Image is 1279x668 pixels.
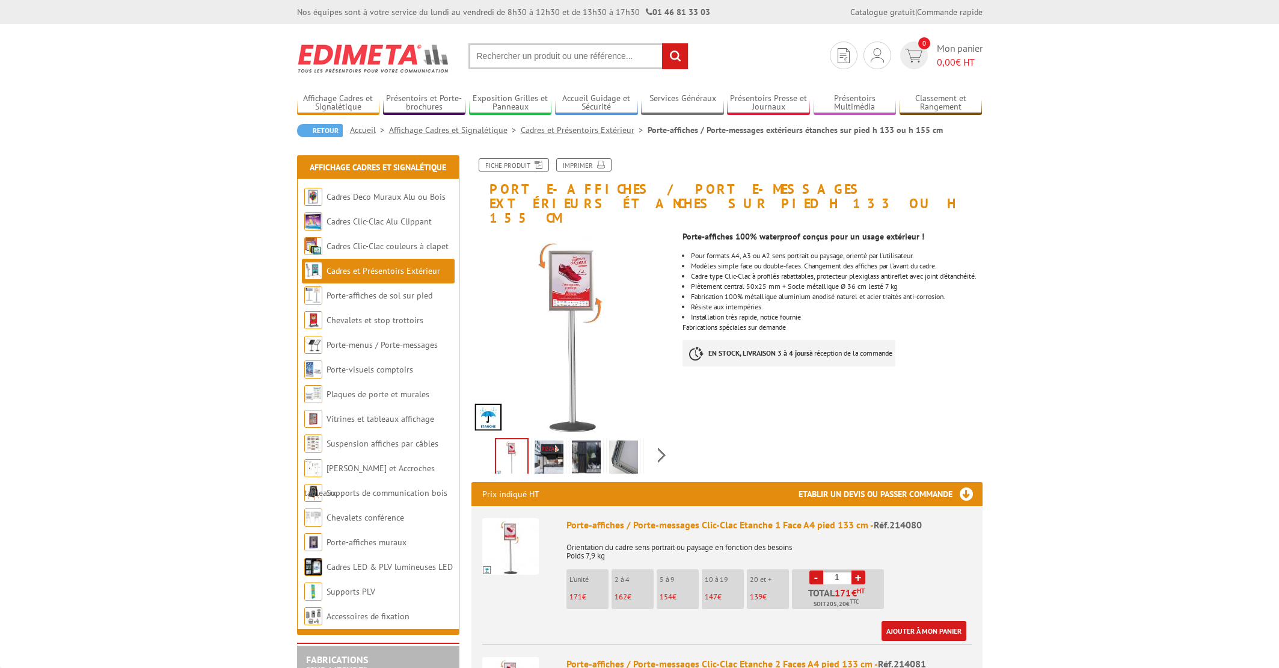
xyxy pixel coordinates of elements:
img: panneaux_affichage_exterieurs_etanches_sur_pied_214080_fleche.jpg [496,439,527,477]
a: Exposition Grilles et Panneaux [469,93,552,113]
a: + [851,571,865,584]
a: Porte-affiches muraux [327,537,406,548]
a: Classement et Rangement [900,93,983,113]
a: devis rapide 0 Mon panier 0,00€ HT [897,42,983,69]
a: Cadres Clic-Clac Alu Clippant [327,216,432,227]
li: Modèles simple face ou double-faces. Changement des affiches par l’avant du cadre. [691,262,982,270]
p: € [750,593,789,601]
img: Accessoires de fixation [304,607,322,625]
img: Cadres Deco Muraux Alu ou Bois [304,188,322,206]
span: 0 [918,37,930,49]
p: à réception de la commande [682,340,895,366]
a: Supports de communication bois [327,487,447,498]
a: Cadres Clic-Clac couleurs à clapet [327,241,449,252]
img: Porte-menus / Porte-messages [304,336,322,354]
span: 171 [569,592,582,602]
span: 139 [750,592,762,602]
p: 10 à 19 [705,575,744,584]
a: Plaques de porte et murales [327,389,429,400]
a: [PERSON_NAME] et Accroches tableaux [304,463,435,498]
a: Supports PLV [327,586,375,597]
img: Chevalets conférence [304,509,322,527]
span: Réf.214080 [874,519,922,531]
sup: HT [857,587,865,595]
img: panneaux_affichage_exterieurs_etanches_sur_pied_214080_fleche.jpg [471,232,674,435]
p: € [615,593,654,601]
span: 0,00 [937,56,955,68]
span: 154 [660,592,672,602]
p: 5 à 9 [660,575,699,584]
p: € [569,593,609,601]
div: | [850,6,983,18]
p: € [660,593,699,601]
a: Retour [297,124,343,137]
p: € [705,593,744,601]
img: Porte-affiches muraux [304,533,322,551]
img: Cadres et Présentoirs Extérieur [304,262,322,280]
p: 2 à 4 [615,575,654,584]
img: porte_messages_sol_etanches_exterieurs_sur_pieds_214080_3.jpg [535,441,563,478]
a: Cadres et Présentoirs Extérieur [327,265,440,276]
a: Porte-menus / Porte-messages [327,339,438,350]
strong: Porte-affiches 100% waterproof conçus pour un usage extérieur ! [682,231,924,242]
a: Affichage Cadres et Signalétique [389,125,521,135]
span: 147 [705,592,717,602]
img: Plaques de porte et murales [304,385,322,403]
a: Accueil Guidage et Sécurité [555,93,638,113]
a: Fiche produit [479,158,549,172]
strong: 01 46 81 33 03 [646,7,710,17]
li: Piètement central 50x25 mm + Socle métallique Ø 36 cm lesté 7 kg [691,283,982,290]
a: Vitrines et tableaux affichage [327,413,434,424]
li: Cadre type Clic-Clac à profilés rabattables, protecteur plexiglass antireflet avec joint d’étanch... [691,273,982,280]
img: devis rapide [871,48,884,63]
img: porte_messages_sol_etanches_exterieurs_sur_pieds_214080_4.jpg [572,441,601,478]
li: Installation très rapide, notice fournie [691,314,982,321]
img: 214080_detail.jpg [646,441,675,478]
span: 171 [835,588,851,598]
img: 214080_clic_clac.jpg [609,441,638,478]
div: Porte-affiches / Porte-messages Clic-Clac Etanche 1 Face A4 pied 133 cm - [566,518,972,532]
a: Accueil [350,125,389,135]
a: Services Généraux [641,93,724,113]
sup: TTC [850,598,859,605]
a: Accessoires de fixation [327,611,409,622]
a: Présentoirs et Porte-brochures [383,93,466,113]
a: Suspension affiches par câbles [327,438,438,449]
span: Soit € [814,599,859,609]
a: Porte-visuels comptoirs [327,364,413,375]
a: Porte-affiches de sol sur pied [327,290,432,301]
h1: Porte-affiches / Porte-messages extérieurs étanches sur pied h 133 ou h 155 cm [462,158,992,226]
img: Porte-affiches / Porte-messages Clic-Clac Etanche 1 Face A4 pied 133 cm [482,518,539,575]
img: Suspension affiches par câbles [304,435,322,453]
span: Next [656,445,667,465]
img: Supports PLV [304,583,322,601]
img: Cimaises et Accroches tableaux [304,459,322,477]
a: Imprimer [556,158,612,172]
h3: Etablir un devis ou passer commande [799,482,983,506]
li: Porte-affiches / Porte-messages extérieurs étanches sur pied h 133 ou h 155 cm [648,124,943,136]
a: Cadres LED & PLV lumineuses LED [327,561,453,572]
strong: EN STOCK, LIVRAISON 3 à 4 jours [708,348,809,357]
span: Mon panier [937,42,983,69]
img: Cadres LED & PLV lumineuses LED [304,558,322,576]
a: Commande rapide [917,7,983,17]
a: Cadres et Présentoirs Extérieur [521,125,648,135]
p: 20 et + [750,575,789,584]
li: Pour formats A4, A3 ou A2 sens portrait ou paysage, orienté par l’utilisateur. [691,252,982,259]
a: Affichage Cadres et Signalétique [297,93,380,113]
a: Chevalets conférence [327,512,404,523]
a: Catalogue gratuit [850,7,915,17]
img: Cadres Clic-Clac Alu Clippant [304,212,322,230]
span: 205,20 [826,599,846,609]
img: devis rapide [905,49,922,63]
img: Chevalets et stop trottoirs [304,311,322,329]
a: Présentoirs Multimédia [814,93,897,113]
img: Porte-affiches de sol sur pied [304,286,322,305]
a: - [809,571,823,584]
span: € HT [937,55,983,69]
span: 162 [615,592,627,602]
input: Rechercher un produit ou une référence... [468,43,689,69]
img: Vitrines et tableaux affichage [304,410,322,428]
img: Porte-visuels comptoirs [304,360,322,379]
a: Affichage Cadres et Signalétique [310,162,446,173]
